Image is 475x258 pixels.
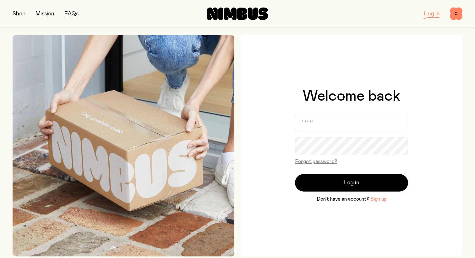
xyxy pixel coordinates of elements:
span: Don’t have an account? [317,195,369,203]
button: 0 [450,8,462,20]
button: Log in [295,174,408,192]
img: Picking up Nimbus mailer from doorstep [13,35,234,256]
span: Log in [344,178,359,187]
h1: Welcome back [303,89,400,104]
button: Sign up [370,195,387,203]
a: Mission [35,11,54,17]
button: Forgot password? [295,158,337,165]
a: FAQs [64,11,79,17]
a: Log In [424,11,440,17]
